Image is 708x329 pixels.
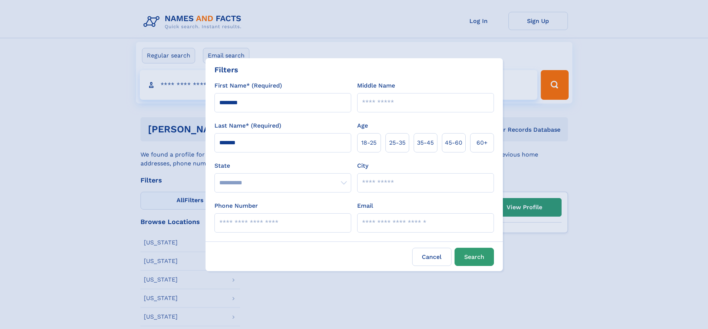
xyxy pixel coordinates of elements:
[214,81,282,90] label: First Name* (Required)
[417,138,434,147] span: 35‑45
[357,201,373,210] label: Email
[389,138,405,147] span: 25‑35
[214,121,281,130] label: Last Name* (Required)
[214,64,238,75] div: Filters
[412,248,452,266] label: Cancel
[361,138,376,147] span: 18‑25
[357,121,368,130] label: Age
[455,248,494,266] button: Search
[357,81,395,90] label: Middle Name
[357,161,368,170] label: City
[214,201,258,210] label: Phone Number
[445,138,462,147] span: 45‑60
[214,161,351,170] label: State
[476,138,488,147] span: 60+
